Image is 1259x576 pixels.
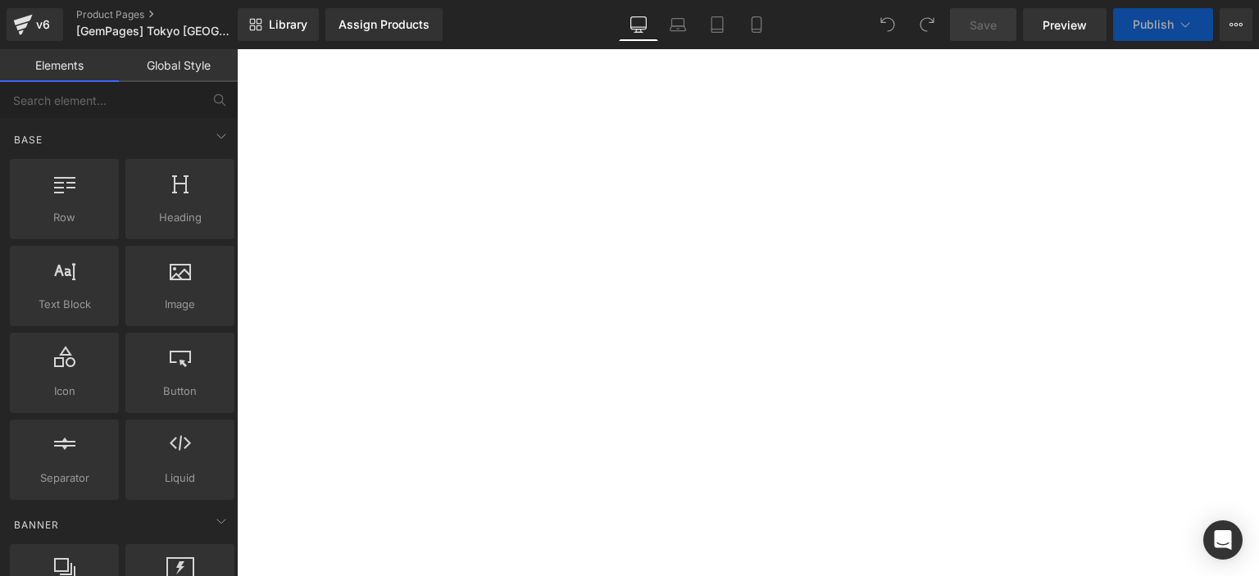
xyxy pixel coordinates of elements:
[33,14,53,35] div: v6
[737,8,776,41] a: Mobile
[130,296,230,313] span: Image
[339,18,430,31] div: Assign Products
[76,8,265,21] a: Product Pages
[130,383,230,400] span: Button
[1023,8,1107,41] a: Preview
[238,8,319,41] a: New Library
[12,517,61,533] span: Banner
[15,469,114,487] span: Separator
[970,16,997,34] span: Save
[130,209,230,226] span: Heading
[1113,8,1213,41] button: Publish
[1203,520,1243,560] div: Open Intercom Messenger
[911,8,943,41] button: Redo
[658,8,698,41] a: Laptop
[1220,8,1252,41] button: More
[7,8,63,41] a: v6
[1043,16,1087,34] span: Preview
[15,383,114,400] span: Icon
[119,49,238,82] a: Global Style
[130,469,230,487] span: Liquid
[12,132,44,147] span: Base
[15,209,114,226] span: Row
[871,8,904,41] button: Undo
[619,8,658,41] a: Desktop
[15,296,114,313] span: Text Block
[698,8,737,41] a: Tablet
[269,17,307,32] span: Library
[1133,18,1174,31] span: Publish
[76,25,234,38] span: [GemPages] Tokyo [GEOGRAPHIC_DATA] Public Speaking Final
